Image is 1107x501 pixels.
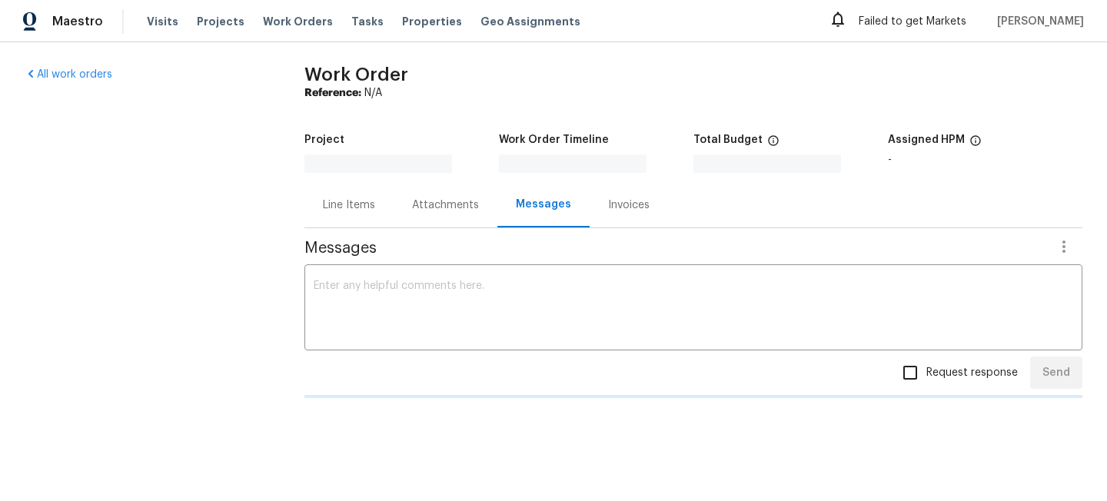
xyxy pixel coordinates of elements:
[480,14,580,29] span: Geo Assignments
[263,14,333,29] span: Work Orders
[351,16,384,27] span: Tasks
[767,134,780,154] span: The total cost of line items that have been proposed by Opendoor. This sum includes line items th...
[304,88,361,98] b: Reference:
[304,134,344,145] h5: Project
[304,241,1045,256] span: Messages
[402,14,462,29] span: Properties
[888,154,1082,165] div: -
[304,85,1082,101] div: N/A
[608,197,650,213] div: Invoices
[888,134,965,145] h5: Assigned HPM
[25,69,112,80] a: All work orders
[969,134,982,154] span: The hpm assigned to this work order.
[52,14,103,29] span: Maestro
[147,14,178,29] span: Visits
[412,197,479,213] div: Attachments
[197,14,244,29] span: Projects
[499,134,609,145] h5: Work Order Timeline
[829,9,1084,34] div: Failed to get Markets
[926,365,1018,381] span: Request response
[304,65,408,84] span: Work Order
[323,197,375,213] div: Line Items
[516,197,571,212] div: Messages
[693,134,763,145] h5: Total Budget
[991,14,1084,29] span: [PERSON_NAME]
